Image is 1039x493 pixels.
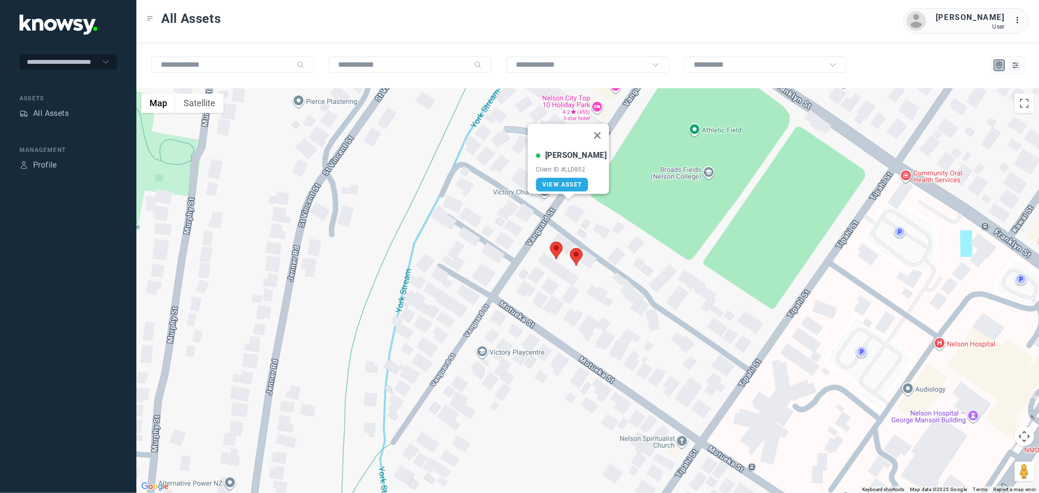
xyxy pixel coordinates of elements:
[147,15,153,22] div: Toggle Menu
[19,15,97,35] img: Application Logo
[1011,61,1020,70] div: List
[910,487,967,492] span: Map data ©2025 Google
[1015,15,1026,28] div: :
[33,108,69,119] div: All Assets
[19,159,57,171] a: ProfileProfile
[1015,462,1034,481] button: Drag Pegman onto the map to open Street View
[141,94,175,113] button: Show street map
[175,94,224,113] button: Show satellite imagery
[19,146,117,154] div: Management
[907,11,926,31] img: avatar.png
[936,23,1005,30] div: User
[139,480,171,493] img: Google
[161,10,221,27] span: All Assets
[1015,427,1034,446] button: Map camera controls
[862,486,904,493] button: Keyboard shortcuts
[139,480,171,493] a: Open this area in Google Maps (opens a new window)
[19,94,117,103] div: Assets
[33,159,57,171] div: Profile
[973,487,988,492] a: Terms
[19,108,69,119] a: AssetsAll Assets
[474,61,482,69] div: Search
[542,181,582,188] span: View Asset
[1015,94,1034,113] button: Toggle fullscreen view
[536,166,606,173] div: Client ID #LLD852
[1015,17,1025,24] tspan: ...
[936,12,1005,23] div: [PERSON_NAME]
[545,150,606,161] div: [PERSON_NAME]
[995,61,1004,70] div: Map
[297,61,304,69] div: Search
[1015,15,1026,26] div: :
[19,161,28,170] div: Profile
[536,178,588,191] a: View Asset
[586,124,609,147] button: Close
[994,487,1036,492] a: Report a map error
[19,109,28,118] div: Assets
